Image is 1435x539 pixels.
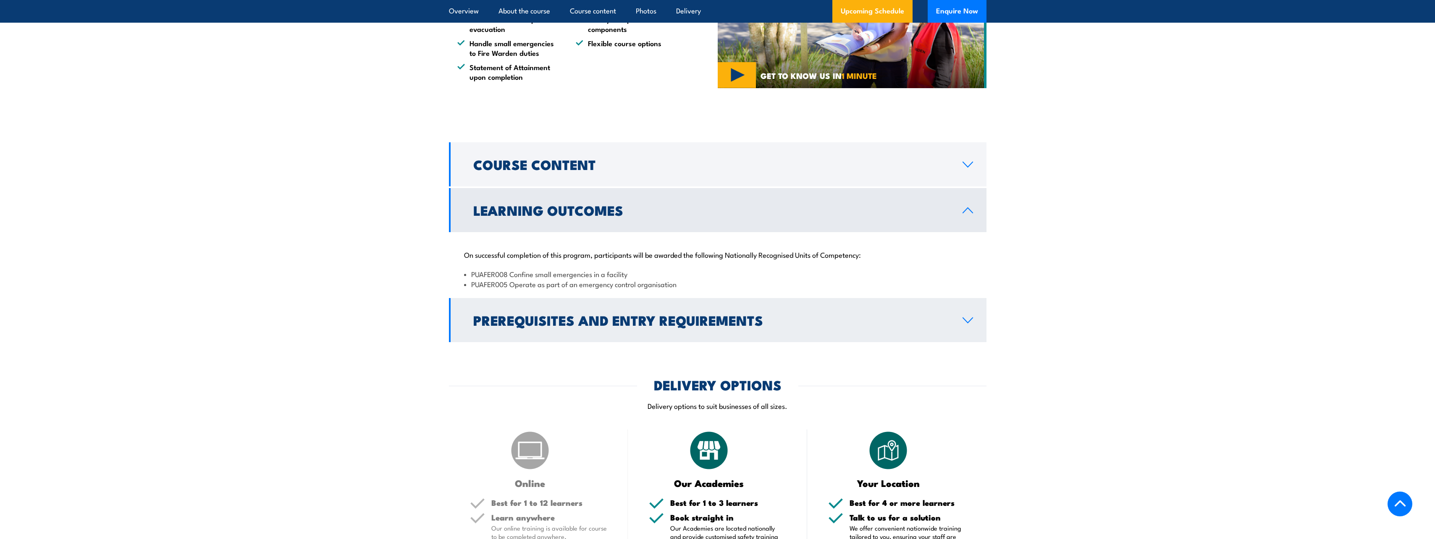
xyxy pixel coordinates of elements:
[670,499,786,507] h5: Best for 1 to 3 learners
[464,279,971,289] li: PUAFER005 Operate as part of an emergency control organisation
[654,379,782,390] h2: DELIVERY OPTIONS
[473,314,949,326] h2: Prerequisites and Entry Requirements
[457,38,561,58] li: Handle small emergencies to Fire Warden duties
[457,62,561,82] li: Statement of Attainment upon completion
[850,499,965,507] h5: Best for 4 or more learners
[470,478,590,488] h3: Online
[449,298,986,342] a: Prerequisites and Entry Requirements
[449,142,986,186] a: Course Content
[842,69,877,81] strong: 1 MINUTE
[761,72,877,79] span: GET TO KNOW US IN
[473,204,949,216] h2: Learning Outcomes
[457,14,561,34] li: Skills for safe workplace evacuation
[464,269,971,279] li: PUAFER008 Confine small emergencies in a facility
[576,38,679,58] li: Flexible course options
[491,513,607,521] h5: Learn anywhere
[828,478,949,488] h3: Your Location
[649,478,769,488] h3: Our Academies
[473,158,949,170] h2: Course Content
[449,188,986,232] a: Learning Outcomes
[670,513,786,521] h5: Book straight in
[576,14,679,34] li: Theory and practical components
[491,499,607,507] h5: Best for 1 to 12 learners
[464,250,971,259] p: On successful completion of this program, participants will be awarded the following Nationally R...
[449,401,986,411] p: Delivery options to suit businesses of all sizes.
[850,513,965,521] h5: Talk to us for a solution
